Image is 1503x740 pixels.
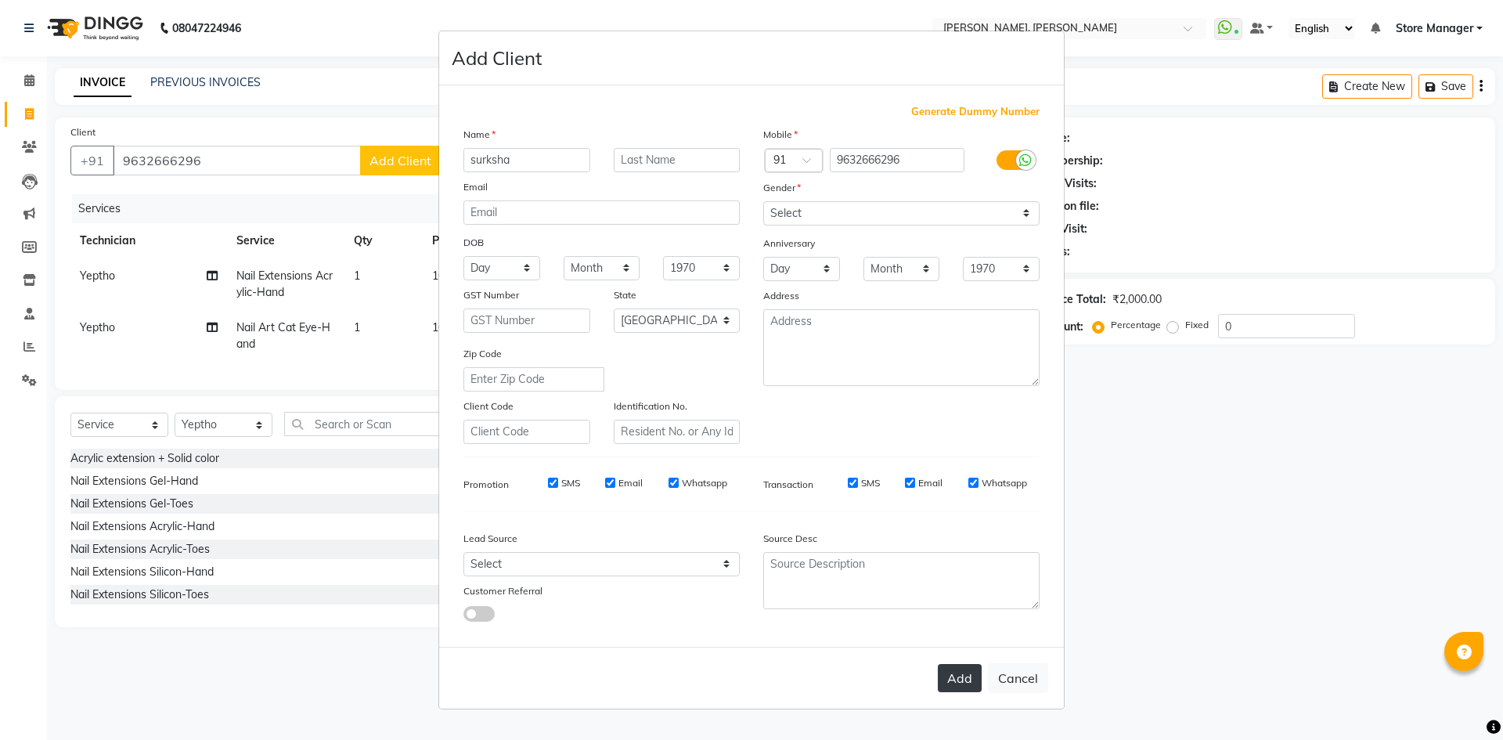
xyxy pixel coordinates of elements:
label: DOB [463,236,484,250]
label: SMS [561,476,580,490]
input: Client Code [463,420,590,444]
span: Generate Dummy Number [911,104,1040,120]
button: Cancel [988,663,1048,693]
h4: Add Client [452,44,542,72]
label: Promotion [463,478,509,492]
label: Address [763,289,799,303]
label: Zip Code [463,347,502,361]
label: Source Desc [763,532,817,546]
label: Whatsapp [982,476,1027,490]
input: Resident No. or Any Id [614,420,741,444]
button: Add [938,664,982,692]
label: Client Code [463,399,514,413]
input: Last Name [614,148,741,172]
label: Whatsapp [682,476,727,490]
input: Email [463,200,740,225]
label: Email [618,476,643,490]
label: Customer Referral [463,584,542,598]
label: Email [918,476,943,490]
input: Enter Zip Code [463,367,604,392]
label: Mobile [763,128,798,142]
label: SMS [861,476,880,490]
input: First Name [463,148,590,172]
label: Transaction [763,478,813,492]
label: GST Number [463,288,519,302]
label: Email [463,180,488,194]
label: State [614,288,636,302]
label: Identification No. [614,399,687,413]
label: Anniversary [763,236,815,251]
label: Name [463,128,496,142]
input: Mobile [830,148,965,172]
input: GST Number [463,309,590,333]
label: Lead Source [463,532,517,546]
label: Gender [763,181,801,195]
